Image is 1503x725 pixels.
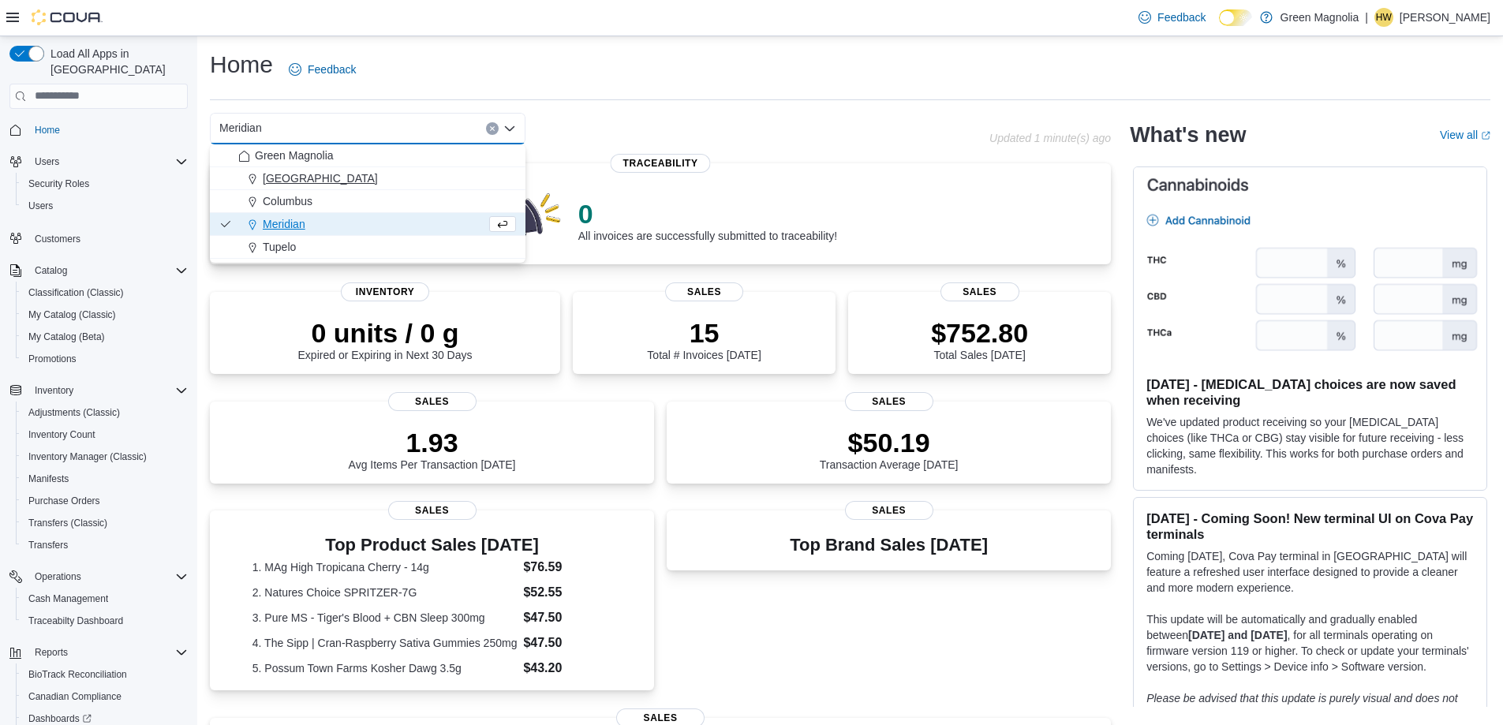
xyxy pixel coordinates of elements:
[28,200,53,212] span: Users
[3,226,194,249] button: Customers
[22,687,128,706] a: Canadian Compliance
[16,326,194,348] button: My Catalog (Beta)
[22,425,102,444] a: Inventory Count
[940,282,1019,301] span: Sales
[523,633,611,652] dd: $47.50
[1219,9,1252,26] input: Dark Mode
[28,428,95,441] span: Inventory Count
[1188,629,1287,641] strong: [DATE] and [DATE]
[22,469,188,488] span: Manifests
[210,144,525,259] div: Choose from the following options
[210,236,525,259] button: Tupelo
[28,308,116,321] span: My Catalog (Classic)
[22,174,188,193] span: Security Roles
[263,239,296,255] span: Tupelo
[16,282,194,304] button: Classification (Classic)
[35,384,73,397] span: Inventory
[16,663,194,686] button: BioTrack Reconciliation
[22,589,188,608] span: Cash Management
[665,282,744,301] span: Sales
[1146,611,1474,675] p: This update will be automatically and gradually enabled between , for all terminals operating on ...
[28,473,69,485] span: Manifests
[989,132,1111,144] p: Updated 1 minute(s) ago
[16,610,194,632] button: Traceabilty Dashboard
[1132,2,1212,33] a: Feedback
[1281,8,1359,27] p: Green Magnolia
[22,196,188,215] span: Users
[28,381,188,400] span: Inventory
[28,615,123,627] span: Traceabilty Dashboard
[22,469,75,488] a: Manifests
[647,317,761,349] p: 15
[22,447,153,466] a: Inventory Manager (Classic)
[1146,510,1474,542] h3: [DATE] - Coming Soon! New terminal UI on Cova Pay terminals
[28,178,89,190] span: Security Roles
[388,392,477,411] span: Sales
[44,46,188,77] span: Load All Apps in [GEOGRAPHIC_DATA]
[210,144,525,167] button: Green Magnolia
[22,491,188,510] span: Purchase Orders
[263,193,312,209] span: Columbus
[16,195,194,217] button: Users
[388,501,477,520] span: Sales
[32,9,103,25] img: Cova
[931,317,1028,349] p: $752.80
[28,152,188,171] span: Users
[820,427,959,458] p: $50.19
[219,118,262,137] span: Meridian
[16,304,194,326] button: My Catalog (Classic)
[1481,131,1490,140] svg: External link
[210,190,525,213] button: Columbus
[16,490,194,512] button: Purchase Orders
[22,611,188,630] span: Traceabilty Dashboard
[22,611,129,630] a: Traceabilty Dashboard
[22,327,188,346] span: My Catalog (Beta)
[22,283,188,302] span: Classification (Classic)
[1219,26,1220,27] span: Dark Mode
[28,406,120,419] span: Adjustments (Classic)
[22,589,114,608] a: Cash Management
[22,305,188,324] span: My Catalog (Classic)
[611,154,711,173] span: Traceability
[16,446,194,468] button: Inventory Manager (Classic)
[16,424,194,446] button: Inventory Count
[523,608,611,627] dd: $47.50
[22,174,95,193] a: Security Roles
[210,49,273,80] h1: Home
[22,403,188,422] span: Adjustments (Classic)
[16,588,194,610] button: Cash Management
[1400,8,1490,27] p: [PERSON_NAME]
[845,501,933,520] span: Sales
[22,403,126,422] a: Adjustments (Classic)
[255,148,334,163] span: Green Magnolia
[28,712,92,725] span: Dashboards
[503,122,516,135] button: Close list of options
[28,331,105,343] span: My Catalog (Beta)
[3,151,194,173] button: Users
[349,427,516,458] p: 1.93
[35,570,81,583] span: Operations
[647,317,761,361] div: Total # Invoices [DATE]
[845,392,933,411] span: Sales
[252,559,518,575] dt: 1. MAg High Tropicana Cherry - 14g
[1440,129,1490,141] a: View allExternal link
[523,558,611,577] dd: $76.59
[28,539,68,551] span: Transfers
[28,381,80,400] button: Inventory
[308,62,356,77] span: Feedback
[1374,8,1393,27] div: Heather Wheeler
[1146,548,1474,596] p: Coming [DATE], Cova Pay terminal in [GEOGRAPHIC_DATA] will feature a refreshed user interface des...
[22,536,188,555] span: Transfers
[263,170,378,186] span: [GEOGRAPHIC_DATA]
[1376,8,1392,27] span: HW
[22,491,107,510] a: Purchase Orders
[22,514,188,533] span: Transfers (Classic)
[35,124,60,136] span: Home
[22,349,188,368] span: Promotions
[3,641,194,663] button: Reports
[35,233,80,245] span: Customers
[16,173,194,195] button: Security Roles
[22,425,188,444] span: Inventory Count
[16,686,194,708] button: Canadian Compliance
[28,690,122,703] span: Canadian Compliance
